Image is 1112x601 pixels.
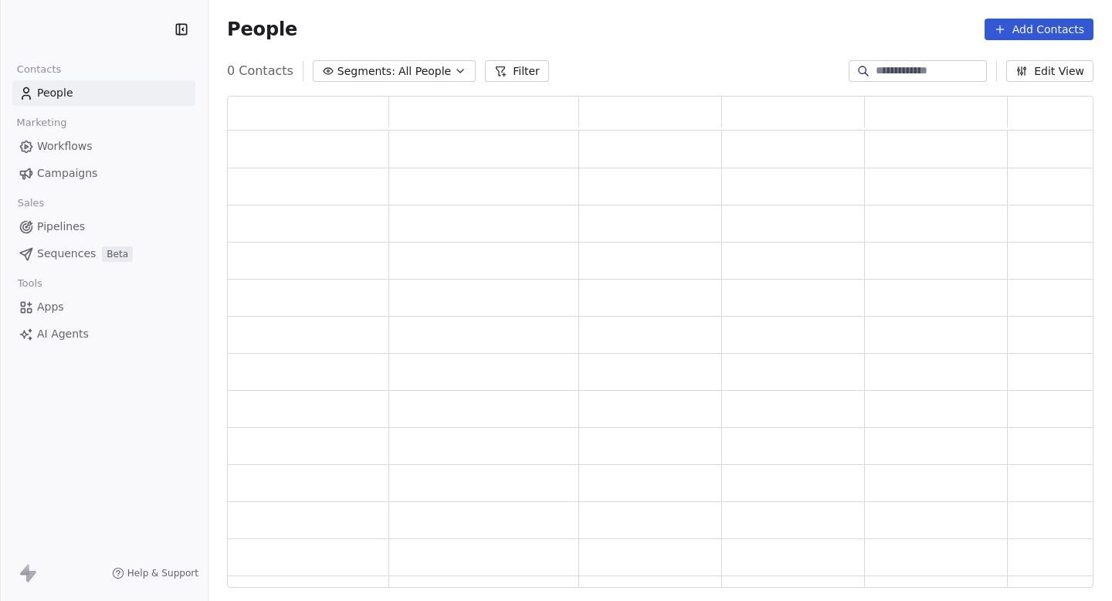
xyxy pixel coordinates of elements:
[398,63,451,80] span: All People
[127,567,198,579] span: Help & Support
[12,294,195,320] a: Apps
[337,63,395,80] span: Segments:
[12,214,195,239] a: Pipelines
[37,85,73,101] span: People
[985,19,1093,40] button: Add Contacts
[37,326,89,342] span: AI Agents
[102,246,133,262] span: Beta
[10,58,68,81] span: Contacts
[12,80,195,106] a: People
[37,138,93,154] span: Workflows
[37,299,64,315] span: Apps
[37,165,97,182] span: Campaigns
[227,62,293,80] span: 0 Contacts
[11,272,49,295] span: Tools
[112,567,198,579] a: Help & Support
[227,18,297,41] span: People
[12,161,195,186] a: Campaigns
[37,219,85,235] span: Pipelines
[11,192,51,215] span: Sales
[10,111,73,134] span: Marketing
[12,134,195,159] a: Workflows
[12,321,195,347] a: AI Agents
[12,241,195,267] a: SequencesBeta
[1006,60,1093,82] button: Edit View
[485,60,549,82] button: Filter
[37,246,96,262] span: Sequences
